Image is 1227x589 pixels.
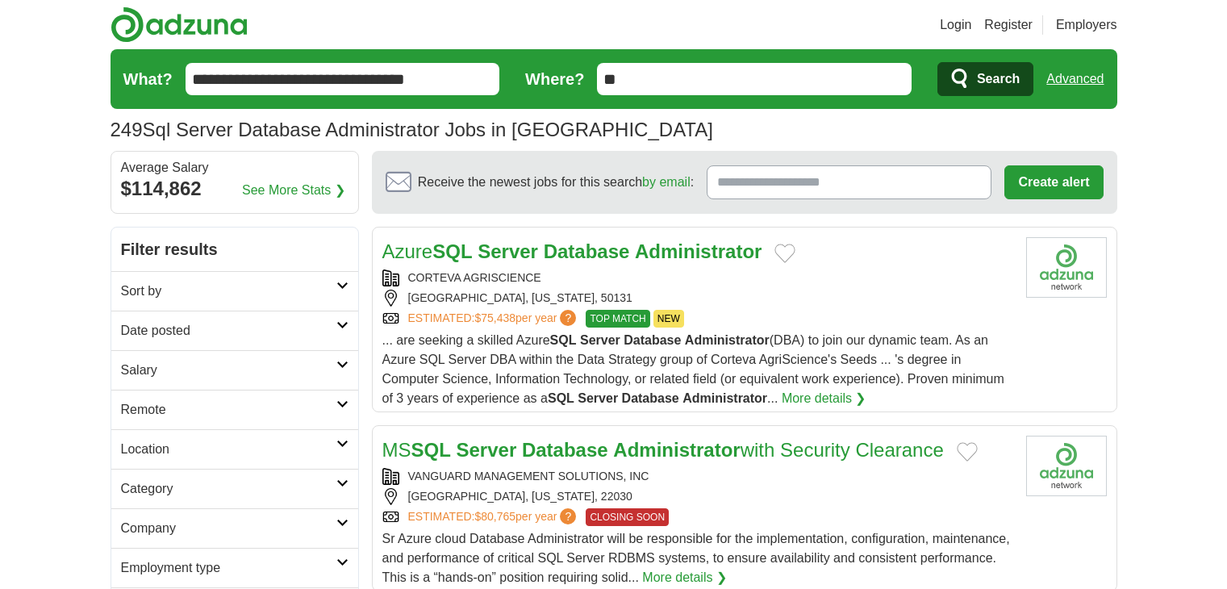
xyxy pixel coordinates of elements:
strong: Database [544,240,630,262]
strong: SQL [432,240,472,262]
h2: Location [121,440,336,459]
span: ? [560,310,576,326]
label: Where? [525,67,584,91]
span: 249 [111,115,143,144]
strong: SQL [411,439,451,461]
div: VANGUARD MANAGEMENT SOLUTIONS, INC [382,468,1013,485]
button: Create alert [1004,165,1103,199]
span: CLOSING SOON [586,508,669,526]
strong: Administrator [613,439,740,461]
span: Search [977,63,1020,95]
div: [GEOGRAPHIC_DATA], [US_STATE], 22030 [382,488,1013,505]
a: AzureSQL Server Database Administrator [382,240,762,262]
a: Remote [111,390,358,429]
label: What? [123,67,173,91]
img: Company logo [1026,436,1107,496]
span: NEW [653,310,684,328]
strong: Administrator [685,333,770,347]
strong: Database [624,333,681,347]
span: $80,765 [474,510,515,523]
a: Location [111,429,358,469]
span: $75,438 [474,311,515,324]
h2: Company [121,519,336,538]
h2: Employment type [121,558,336,578]
span: ? [560,508,576,524]
strong: Server [578,391,618,405]
strong: Database [622,391,679,405]
strong: Server [457,439,517,461]
div: [GEOGRAPHIC_DATA], [US_STATE], 50131 [382,290,1013,307]
a: More details ❯ [642,568,727,587]
div: Average Salary [121,161,348,174]
button: Search [937,62,1033,96]
a: ESTIMATED:$80,765per year? [408,508,580,526]
h2: Filter results [111,228,358,271]
button: Add to favorite jobs [774,244,795,263]
a: by email [642,175,691,189]
strong: SQL [548,391,574,405]
a: Salary [111,350,358,390]
a: See More Stats ❯ [242,181,345,200]
span: Receive the newest jobs for this search : [418,173,694,192]
span: TOP MATCH [586,310,649,328]
button: Add to favorite jobs [957,442,978,462]
a: More details ❯ [782,389,866,408]
a: ESTIMATED:$75,438per year? [408,310,580,328]
h2: Remote [121,400,336,420]
a: Login [940,15,971,35]
strong: Server [478,240,538,262]
h1: Sql Server Database Administrator Jobs in [GEOGRAPHIC_DATA] [111,119,713,140]
strong: Server [580,333,620,347]
a: MSSQL Server Database Administratorwith Security Clearance [382,439,944,461]
h2: Salary [121,361,336,380]
div: CORTEVA AGRISCIENCE [382,269,1013,286]
h2: Category [121,479,336,499]
strong: Database [522,439,608,461]
a: Employers [1056,15,1117,35]
strong: SQL [550,333,577,347]
img: Adzuna logo [111,6,248,43]
a: Employment type [111,548,358,587]
a: Date posted [111,311,358,350]
strong: Administrator [682,391,767,405]
a: Register [984,15,1033,35]
div: $114,862 [121,174,348,203]
a: Advanced [1046,63,1104,95]
span: Sr Azure cloud Database Administrator will be responsible for the implementation, configuration, ... [382,532,1010,584]
strong: Administrator [635,240,762,262]
img: Company logo [1026,237,1107,298]
span: ... are seeking a skilled Azure (DBA) to join our dynamic team. As an Azure SQL Server DBA within... [382,333,1004,405]
a: Category [111,469,358,508]
a: Company [111,508,358,548]
h2: Sort by [121,282,336,301]
h2: Date posted [121,321,336,340]
a: Sort by [111,271,358,311]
